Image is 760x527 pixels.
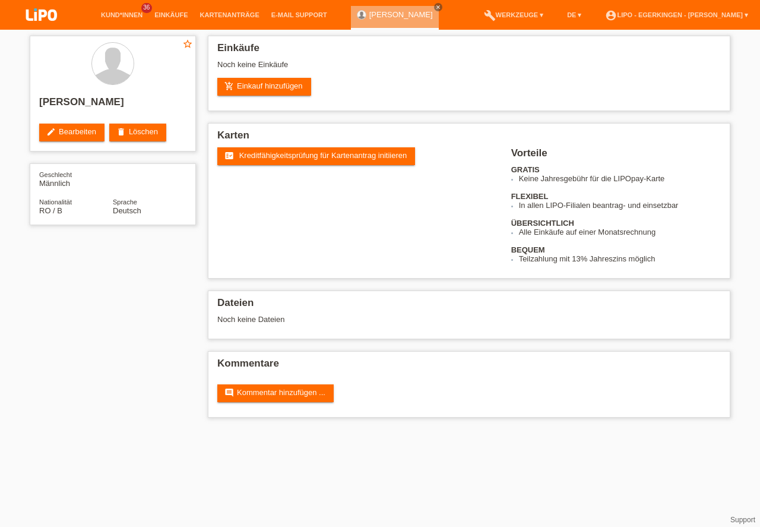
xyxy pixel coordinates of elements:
li: In allen LIPO-Filialen beantrag- und einsetzbar [519,201,721,210]
i: star_border [182,39,193,49]
span: Sprache [113,198,137,206]
b: FLEXIBEL [511,192,549,201]
b: ÜBERSICHTLICH [511,219,574,228]
h2: Einkäufe [217,42,721,60]
span: Rumänien / B / 17.03.2025 [39,206,62,215]
span: 36 [141,3,152,13]
a: account_circleLIPO - Egerkingen - [PERSON_NAME] ▾ [599,11,754,18]
a: deleteLöschen [109,124,166,141]
a: buildWerkzeuge ▾ [478,11,550,18]
i: add_shopping_cart [224,81,234,91]
i: comment [224,388,234,397]
h2: Dateien [217,297,721,315]
i: edit [46,127,56,137]
li: Alle Einkäufe auf einer Monatsrechnung [519,228,721,236]
h2: Karten [217,130,721,147]
i: build [484,10,496,21]
a: Kartenanträge [194,11,265,18]
a: commentKommentar hinzufügen ... [217,384,334,402]
b: GRATIS [511,165,540,174]
i: fact_check [224,151,234,160]
i: close [435,4,441,10]
a: add_shopping_cartEinkauf hinzufügen [217,78,311,96]
a: E-Mail Support [265,11,333,18]
a: Support [730,516,755,524]
h2: Vorteile [511,147,721,165]
b: BEQUEM [511,245,545,254]
a: close [434,3,442,11]
a: Kund*innen [95,11,148,18]
a: DE ▾ [561,11,587,18]
span: Kreditfähigkeitsprüfung für Kartenantrag initiieren [239,151,407,160]
a: star_border [182,39,193,51]
h2: [PERSON_NAME] [39,96,186,114]
span: Geschlecht [39,171,72,178]
span: Deutsch [113,206,141,215]
a: Einkäufe [148,11,194,18]
a: editBearbeiten [39,124,104,141]
li: Teilzahlung mit 13% Jahreszins möglich [519,254,721,263]
div: Männlich [39,170,113,188]
li: Keine Jahresgebühr für die LIPOpay-Karte [519,174,721,183]
a: fact_check Kreditfähigkeitsprüfung für Kartenantrag initiieren [217,147,415,165]
h2: Kommentare [217,358,721,375]
div: Noch keine Dateien [217,315,580,324]
div: Noch keine Einkäufe [217,60,721,78]
i: account_circle [605,10,617,21]
i: delete [116,127,126,137]
span: Nationalität [39,198,72,206]
a: LIPO pay [12,24,71,33]
a: [PERSON_NAME] [369,10,433,19]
